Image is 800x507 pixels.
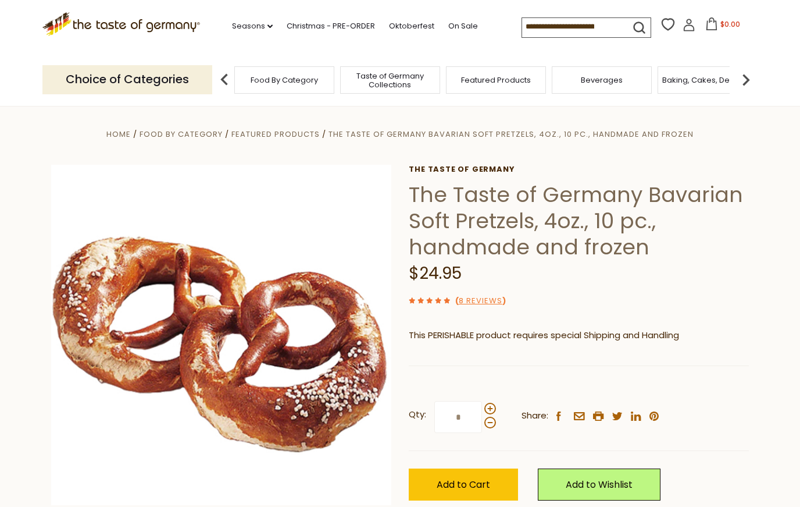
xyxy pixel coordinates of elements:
[420,352,749,366] li: We will ship this product in heat-protective packaging and ice.
[409,328,749,343] p: This PERISHABLE product requires special Shipping and Handling
[522,409,548,423] span: Share:
[232,20,273,33] a: Seasons
[231,129,320,140] a: Featured Products
[106,129,131,140] a: Home
[538,469,660,501] a: Add to Wishlist
[140,129,223,140] a: Food By Category
[409,469,518,501] button: Add to Cart
[448,20,478,33] a: On Sale
[409,407,426,422] strong: Qty:
[459,295,502,307] a: 8 Reviews
[662,76,752,84] a: Baking, Cakes, Desserts
[213,68,236,91] img: previous arrow
[409,262,462,285] span: $24.95
[734,68,758,91] img: next arrow
[581,76,623,84] a: Beverages
[51,165,391,505] img: The Taste of Germany Bavarian Soft Pretzels, 4oz., 10 pc., handmade and frozen
[409,182,749,260] h1: The Taste of Germany Bavarian Soft Pretzels, 4oz., 10 pc., handmade and frozen
[437,478,490,491] span: Add to Cart
[42,65,212,94] p: Choice of Categories
[720,19,740,29] span: $0.00
[328,129,694,140] a: The Taste of Germany Bavarian Soft Pretzels, 4oz., 10 pc., handmade and frozen
[251,76,318,84] a: Food By Category
[434,401,482,433] input: Qty:
[344,72,437,89] a: Taste of Germany Collections
[389,20,434,33] a: Oktoberfest
[287,20,375,33] a: Christmas - PRE-ORDER
[409,165,749,174] a: The Taste of Germany
[455,295,506,306] span: ( )
[461,76,531,84] a: Featured Products
[698,17,747,35] button: $0.00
